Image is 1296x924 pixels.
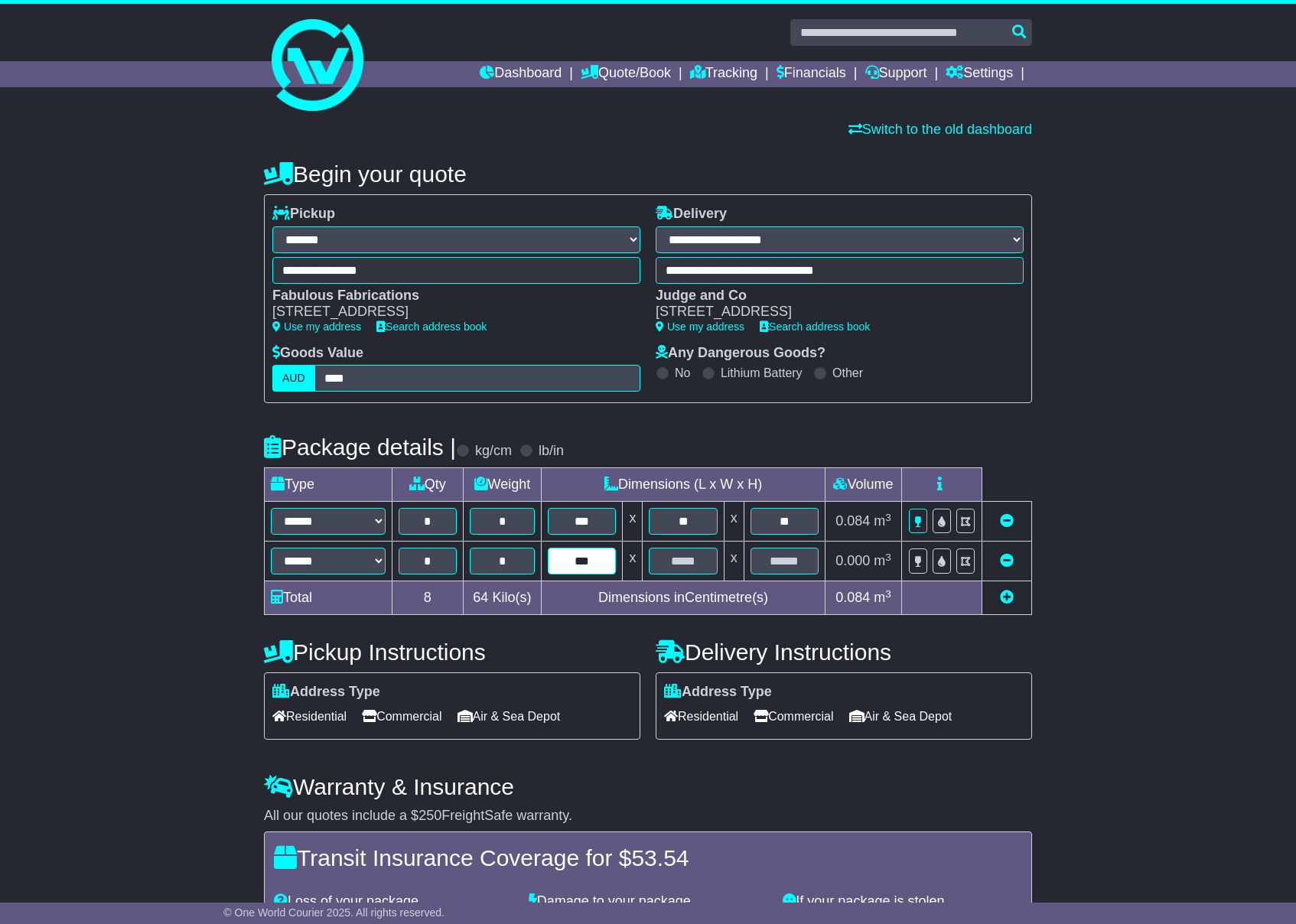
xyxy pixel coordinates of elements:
[874,590,891,605] span: m
[832,366,863,380] label: Other
[656,345,825,362] label: Any Dangerous Goods?
[272,304,625,320] div: [STREET_ADDRESS]
[272,206,335,223] label: Pickup
[664,684,772,701] label: Address Type
[623,542,643,581] td: x
[1000,513,1014,529] a: Remove this item
[581,61,671,87] a: Quote/Book
[754,704,833,728] span: Commercial
[463,581,542,615] td: Kilo(s)
[849,704,952,728] span: Air & Sea Depot
[656,639,1032,665] h4: Delivery Instructions
[724,542,744,581] td: x
[272,345,363,362] label: Goods Value
[362,704,441,728] span: Commercial
[272,684,380,701] label: Address Type
[265,468,392,502] td: Type
[848,122,1032,137] a: Switch to the old dashboard
[542,468,825,502] td: Dimensions (L x W x H)
[458,704,561,728] span: Air & Sea Depot
[264,161,1032,187] h4: Begin your quote
[656,304,1008,320] div: [STREET_ADDRESS]
[865,61,927,87] a: Support
[392,581,464,615] td: 8
[272,704,347,728] span: Residential
[265,581,392,615] td: Total
[885,512,891,523] sup: 3
[264,434,456,460] h4: Package details |
[542,581,825,615] td: Dimensions in Centimetre(s)
[656,320,744,333] a: Use my address
[463,468,542,502] td: Weight
[272,320,361,333] a: Use my address
[777,61,846,87] a: Financials
[656,206,727,223] label: Delivery
[272,365,315,392] label: AUD
[825,468,901,502] td: Volume
[835,513,870,529] span: 0.084
[223,906,444,919] span: © One World Courier 2025. All rights reserved.
[690,61,757,87] a: Tracking
[1000,590,1014,605] a: Add new item
[724,502,744,542] td: x
[272,288,625,304] div: Fabulous Fabrications
[264,639,640,665] h4: Pickup Instructions
[539,443,564,460] label: lb/in
[418,808,441,823] span: 250
[885,588,891,600] sup: 3
[760,320,870,333] a: Search address book
[664,704,738,728] span: Residential
[874,513,891,529] span: m
[874,553,891,568] span: m
[775,893,1030,910] div: If your package is stolen
[1000,553,1014,568] a: Remove this item
[473,590,488,605] span: 64
[675,366,690,380] label: No
[480,61,562,87] a: Dashboard
[631,845,689,870] span: 53.54
[946,61,1013,87] a: Settings
[656,288,1008,304] div: Judge and Co
[721,366,803,380] label: Lithium Battery
[623,502,643,542] td: x
[264,808,1032,825] div: All our quotes include a $ FreightSafe warranty.
[376,320,487,333] a: Search address book
[835,590,870,605] span: 0.084
[266,893,521,910] div: Loss of your package
[274,845,1022,870] h4: Transit Insurance Coverage for $
[264,774,1032,799] h4: Warranty & Insurance
[835,553,870,568] span: 0.000
[521,893,776,910] div: Damage to your package
[475,443,512,460] label: kg/cm
[392,468,464,502] td: Qty
[885,551,891,563] sup: 3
